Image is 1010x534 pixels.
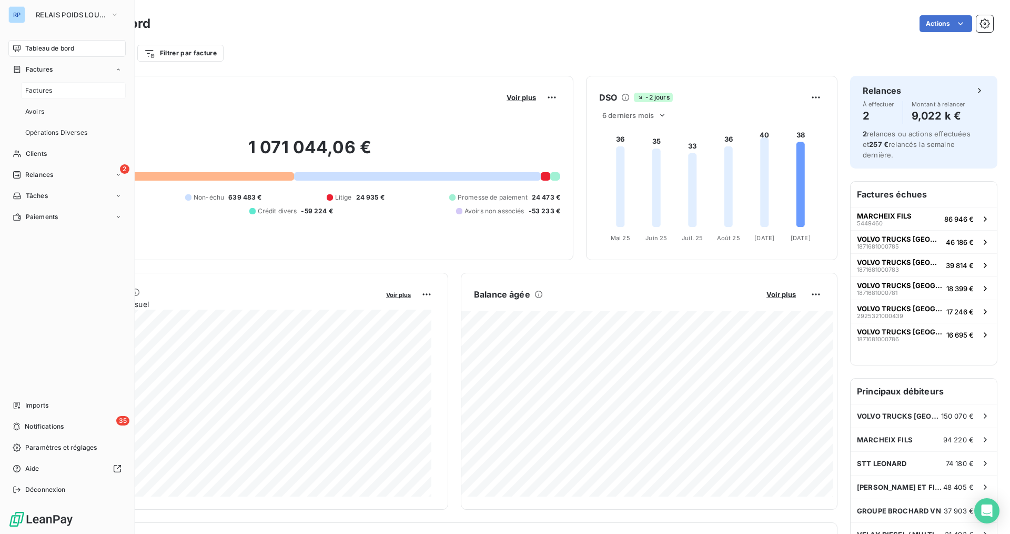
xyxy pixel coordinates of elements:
span: RELAIS POIDS LOURDS AUVERGNE [36,11,106,19]
h6: Principaux débiteurs [851,379,997,404]
span: Voir plus [386,291,411,299]
div: Open Intercom Messenger [974,498,999,523]
span: 2 [863,130,867,138]
span: Factures [26,65,53,74]
span: Avoirs [25,107,44,116]
span: Avoirs non associés [464,206,524,216]
span: 1871681000783 [857,266,899,273]
tspan: [DATE] [754,234,774,242]
h6: Factures échues [851,182,997,207]
tspan: Juin 25 [645,234,667,242]
span: 35 [116,416,129,426]
span: 2925321000439 [857,313,903,319]
button: VOLVO TRUCKS [GEOGRAPHIC_DATA]-VTF187168100078546 186 € [851,230,997,253]
span: Notifications [25,422,64,431]
span: 37 903 € [944,507,974,515]
span: Tableau de bord [25,44,74,53]
span: Clients [26,149,47,159]
tspan: Juil. 25 [682,234,703,242]
button: Actions [920,15,972,32]
button: Voir plus [383,290,414,299]
span: 18 399 € [946,284,974,293]
span: 48 405 € [943,483,974,491]
span: 46 186 € [946,238,974,246]
img: Logo LeanPay [8,511,74,528]
span: 24 935 € [356,193,385,202]
span: VOLVO TRUCKS [GEOGRAPHIC_DATA]-VTF [857,412,941,420]
span: -59 224 € [301,206,332,216]
span: 24 473 € [532,193,560,202]
span: VOLVO TRUCKS [GEOGRAPHIC_DATA]-VTF [857,281,942,290]
tspan: [DATE] [791,234,811,242]
h6: Balance âgée [474,288,530,301]
span: 5449460 [857,220,883,226]
a: Aide [8,460,126,477]
span: Voir plus [766,290,796,299]
span: Aide [25,464,39,473]
button: MARCHEIX FILS544946086 946 € [851,207,997,230]
span: Imports [25,401,48,410]
span: Promesse de paiement [458,193,528,202]
tspan: Août 25 [717,234,740,242]
button: Voir plus [763,290,799,299]
span: Voir plus [507,93,536,102]
span: Relances [25,170,53,180]
button: VOLVO TRUCKS [GEOGRAPHIC_DATA]-VTF187168100078118 399 € [851,276,997,300]
span: Non-échu [194,193,224,202]
span: MARCHEIX FILS [857,436,913,444]
span: 74 180 € [946,459,974,468]
span: Déconnexion [25,485,66,495]
span: Litige [335,193,352,202]
span: 6 derniers mois [602,111,654,120]
span: [PERSON_NAME] ET FILS [PERSON_NAME] [857,483,943,491]
span: Paramètres et réglages [25,443,97,452]
tspan: Mai 25 [611,234,630,242]
span: À effectuer [863,101,894,107]
h6: Relances [863,84,901,97]
h4: 2 [863,107,894,124]
span: 86 946 € [944,215,974,223]
span: Crédit divers [258,206,297,216]
button: VOLVO TRUCKS [GEOGRAPHIC_DATA]-VTF187168100078339 814 € [851,253,997,276]
span: VOLVO TRUCKS [GEOGRAPHIC_DATA]-VTF [857,235,942,243]
h2: 1 071 044,06 € [59,137,560,169]
span: 1871681000781 [857,290,897,296]
span: -2 jours [634,93,672,102]
span: GROUPE BROCHARD VN [857,507,941,515]
span: 17 246 € [946,308,974,316]
span: MARCHEIX FILS [857,212,912,220]
span: Montant à relancer [912,101,965,107]
span: Factures [25,86,52,95]
span: Paiements [26,212,58,222]
span: 2 [120,164,129,174]
button: Filtrer par facture [137,45,224,62]
span: VOLVO TRUCKS [GEOGRAPHIC_DATA]-VTF [857,328,942,336]
div: RP [8,6,25,23]
span: 257 € [869,140,888,149]
span: 1871681000786 [857,336,899,342]
span: 150 070 € [941,412,974,420]
span: Chiffre d'affaires mensuel [59,299,379,310]
button: Voir plus [503,93,539,102]
span: relances ou actions effectuées et relancés la semaine dernière. [863,130,971,159]
span: 639 483 € [228,193,261,202]
span: 1871681000785 [857,243,899,250]
span: -53 233 € [529,206,560,216]
button: VOLVO TRUCKS [GEOGRAPHIC_DATA]-VTF187168100078616 695 € [851,323,997,346]
span: STT LEONARD [857,459,907,468]
span: Opérations Diverses [25,128,87,137]
h4: 9,022 k € [912,107,965,124]
span: 16 695 € [946,331,974,339]
h6: DSO [599,91,617,104]
span: VOLVO TRUCKS [GEOGRAPHIC_DATA]-VTF [857,258,942,266]
span: 39 814 € [946,261,974,270]
button: VOLVO TRUCKS [GEOGRAPHIC_DATA]-VTF292532100043917 246 € [851,300,997,323]
span: VOLVO TRUCKS [GEOGRAPHIC_DATA]-VTF [857,304,942,313]
span: Tâches [26,191,48,201]
span: 94 220 € [943,436,974,444]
